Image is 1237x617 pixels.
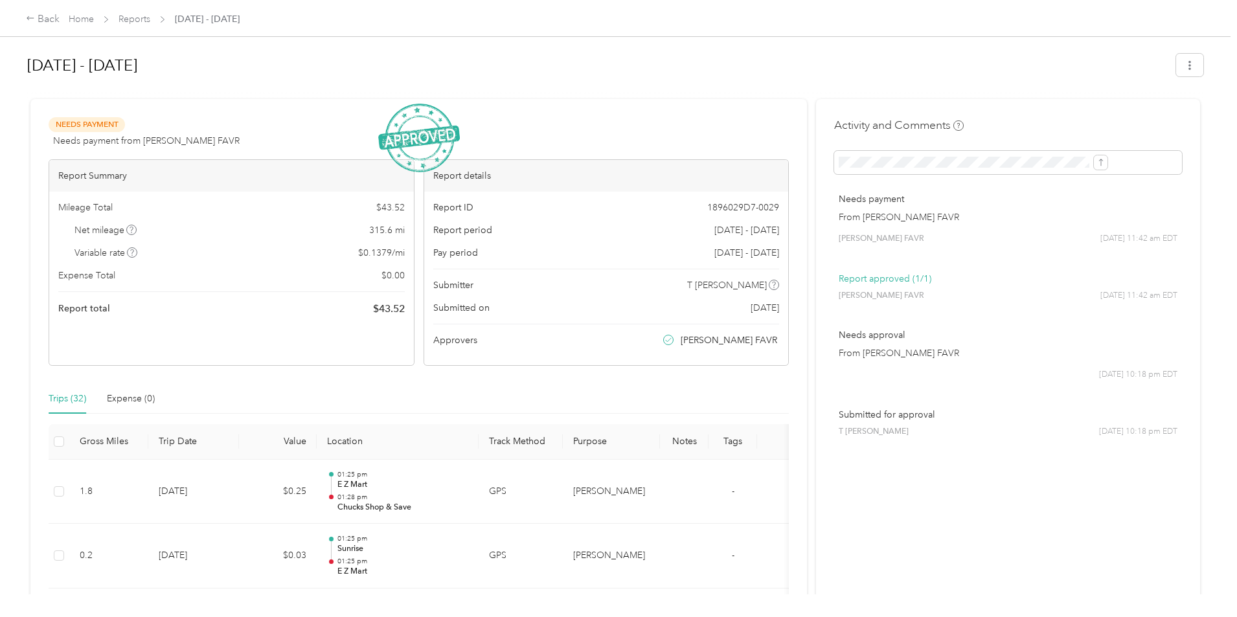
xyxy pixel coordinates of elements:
div: Report Summary [49,160,414,192]
th: Notes [660,424,709,460]
th: Trip Date [148,424,239,460]
td: Acosta [563,524,660,589]
iframe: Everlance-gr Chat Button Frame [1164,544,1237,617]
span: Approvers [433,333,477,347]
p: 01:25 pm [337,557,468,566]
span: 315.6 mi [369,223,405,237]
p: Needs approval [839,328,1177,342]
h4: Activity and Comments [834,117,964,133]
span: Net mileage [74,223,137,237]
span: Expense Total [58,269,115,282]
td: Acosta [563,460,660,524]
span: Variable rate [74,246,138,260]
td: 1.8 [69,460,148,524]
span: Pay period [433,246,478,260]
td: GPS [479,524,563,589]
div: Expense (0) [107,392,155,406]
div: Trips (32) [49,392,86,406]
th: Track Method [479,424,563,460]
p: From [PERSON_NAME] FAVR [839,210,1177,224]
span: $ 0.1379 / mi [358,246,405,260]
span: [DATE] 11:42 am EDT [1100,290,1177,302]
span: $ 43.52 [373,301,405,317]
p: E Z Mart [337,566,468,578]
span: [DATE] [751,301,779,315]
p: From [PERSON_NAME] FAVR [839,346,1177,360]
p: 01:25 pm [337,470,468,479]
span: [PERSON_NAME] FAVR [839,290,924,302]
span: Mileage Total [58,201,113,214]
th: Gross Miles [69,424,148,460]
span: 1896029D7-0029 [707,201,779,214]
td: [DATE] [148,524,239,589]
span: Report period [433,223,492,237]
span: $ 43.52 [376,201,405,214]
span: Needs payment from [PERSON_NAME] FAVR [53,134,240,148]
p: Needs payment [839,192,1177,206]
p: Report approved (1/1) [839,272,1177,286]
span: [DATE] 11:42 am EDT [1100,233,1177,245]
span: Report ID [433,201,473,214]
span: Submitter [433,278,473,292]
img: ApprovedStamp [378,104,460,173]
td: $0.03 [239,524,317,589]
span: [DATE] 10:18 pm EDT [1099,369,1177,381]
span: T [PERSON_NAME] [839,426,909,438]
td: GPS [479,460,563,524]
span: [PERSON_NAME] FAVR [681,333,777,347]
p: Submitted for approval [839,408,1177,421]
h1: Jun 16 - 30, 2025 [27,50,1167,81]
th: Tags [709,424,757,460]
span: Submitted on [433,301,490,315]
span: [DATE] - [DATE] [714,246,779,260]
span: - [732,550,734,561]
span: Needs Payment [49,117,125,132]
p: Sunrise [337,543,468,555]
th: Value [239,424,317,460]
p: 01:28 pm [337,493,468,502]
span: $ 0.00 [381,269,405,282]
p: Chucks Shop & Save [337,502,468,513]
div: Report details [424,160,789,192]
td: $0.25 [239,460,317,524]
div: Back [26,12,60,27]
span: [PERSON_NAME] FAVR [839,233,924,245]
td: [DATE] [148,460,239,524]
span: T [PERSON_NAME] [687,278,767,292]
span: [DATE] 10:18 pm EDT [1099,426,1177,438]
span: Report total [58,302,110,315]
span: - [732,486,734,497]
p: 01:25 pm [337,534,468,543]
td: 0.2 [69,524,148,589]
span: [DATE] - [DATE] [175,12,240,26]
p: E Z Mart [337,479,468,491]
th: Location [317,424,479,460]
a: Home [69,14,94,25]
a: Reports [119,14,150,25]
th: Purpose [563,424,660,460]
span: [DATE] - [DATE] [714,223,779,237]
